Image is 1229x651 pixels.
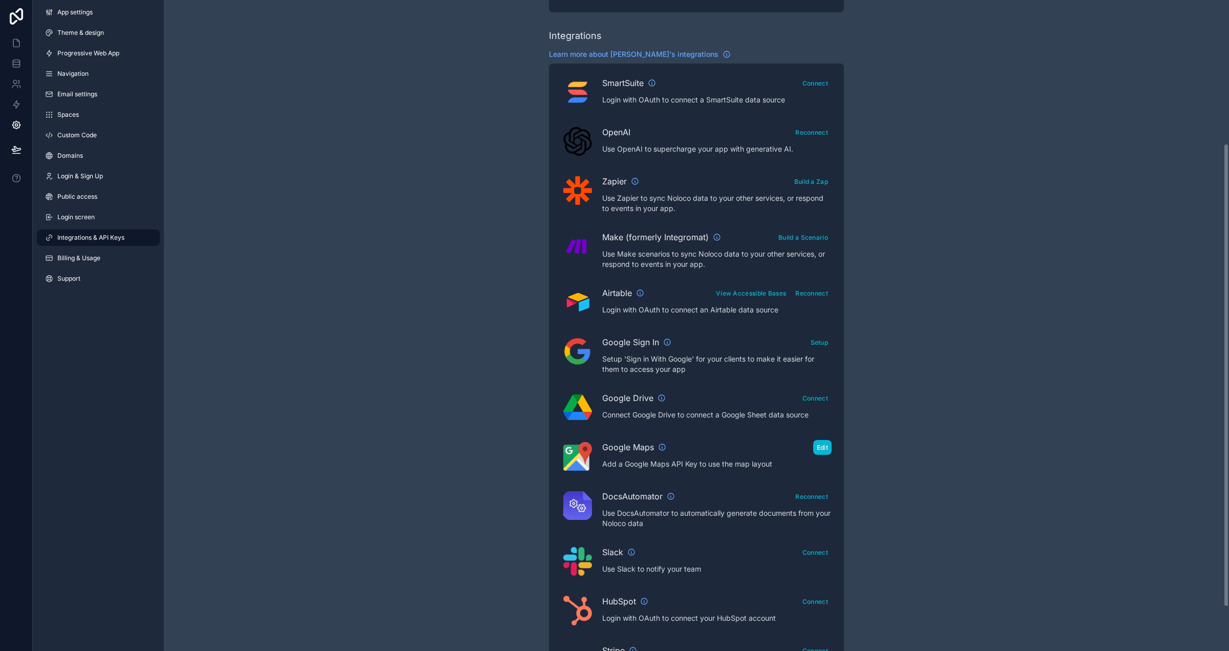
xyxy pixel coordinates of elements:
a: Progressive Web App [37,45,160,61]
a: Reconnect [792,127,832,137]
img: DocsAutomator [563,491,592,520]
p: Connect Google Drive to connect a Google Sheet data source [602,410,832,420]
span: Billing & Usage [57,254,100,262]
button: Connect [799,76,832,91]
span: OpenAI [602,126,630,138]
span: Progressive Web App [57,49,119,57]
a: Reconnect [792,287,832,298]
p: Login with OAuth to connect a SmartSuite data source [602,95,832,105]
img: Make (formerly Integromat) [563,232,592,261]
img: SmartSuite [563,78,592,107]
p: Login with OAuth to connect your HubSpot account [602,613,832,623]
a: Navigation [37,66,160,82]
img: OpenAI [563,127,592,156]
button: Setup [807,335,832,350]
span: Google Drive [602,392,653,404]
span: Google Maps [602,441,654,453]
a: Public access [37,188,160,205]
span: Email settings [57,90,97,98]
a: Custom Code [37,127,160,143]
img: Google Maps [563,442,592,471]
p: Use DocsAutomator to automatically generate documents from your Noloco data [602,508,832,529]
a: App settings [37,4,160,20]
button: Reconnect [792,489,832,504]
span: DocsAutomator [602,490,663,502]
span: App settings [57,8,93,16]
a: Billing & Usage [37,250,160,266]
span: Slack [602,546,623,558]
a: Email settings [37,86,160,102]
button: Build a Scenario [775,230,832,245]
img: HubSpot [563,596,592,625]
span: Spaces [57,111,79,119]
span: Navigation [57,70,89,78]
span: Login screen [57,213,95,221]
span: Zapier [602,175,627,187]
button: View Accessible Bases [712,286,790,301]
a: Connect [799,596,832,606]
span: Integrations & API Keys [57,234,124,242]
span: HubSpot [602,595,636,607]
p: Use Zapier to sync Noloco data to your other services, or respond to events in your app. [602,193,832,214]
a: Spaces [37,107,160,123]
p: Add a Google Maps API Key to use the map layout [602,459,832,469]
span: Make (formerly Integromat) [602,231,709,243]
a: Connect [799,77,832,88]
button: Connect [799,391,832,406]
span: Learn more about [PERSON_NAME]'s integrations [549,49,718,59]
a: Domains [37,148,160,164]
span: Domains [57,152,83,160]
p: Use OpenAI to supercharge your app with generative AI. [602,144,832,154]
button: Connect [799,545,832,560]
a: Build a Zap [791,176,832,186]
a: Support [37,270,160,287]
a: Login screen [37,209,160,225]
a: Theme & design [37,25,160,41]
p: Use Slack to notify your team [602,564,832,574]
button: Connect [799,594,832,609]
button: Reconnect [792,125,832,140]
img: Airtable [563,293,592,312]
button: Build a Zap [791,174,832,189]
div: Integrations [549,29,602,43]
a: Connect [799,547,832,557]
span: Public access [57,193,97,201]
p: Login with OAuth to connect an Airtable data source [602,305,832,315]
a: Build a Scenario [775,232,832,242]
img: Slack [563,547,592,576]
span: Support [57,275,80,283]
img: Zapier [563,176,592,205]
img: Google Sign In [563,337,592,366]
a: Login & Sign Up [37,168,160,184]
span: Google Sign In [602,336,659,348]
p: Use Make scenarios to sync Noloco data to your other services, or respond to events in your app. [602,249,832,269]
span: Custom Code [57,131,97,139]
span: Login & Sign Up [57,172,103,180]
a: Setup [807,337,832,347]
a: Integrations & API Keys [37,229,160,246]
p: Setup 'Sign in With Google' for your clients to make it easier for them to access your app [602,354,832,374]
a: Connect [799,392,832,403]
a: Learn more about [PERSON_NAME]'s integrations [549,49,731,59]
a: Reconnect [792,491,832,501]
span: SmartSuite [602,77,644,89]
span: Airtable [602,287,632,299]
button: Reconnect [792,286,832,301]
button: Edit [813,440,832,455]
a: Edit [813,442,832,452]
img: Google Drive [563,394,592,420]
a: View Accessible Bases [712,287,790,298]
span: Theme & design [57,29,104,37]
